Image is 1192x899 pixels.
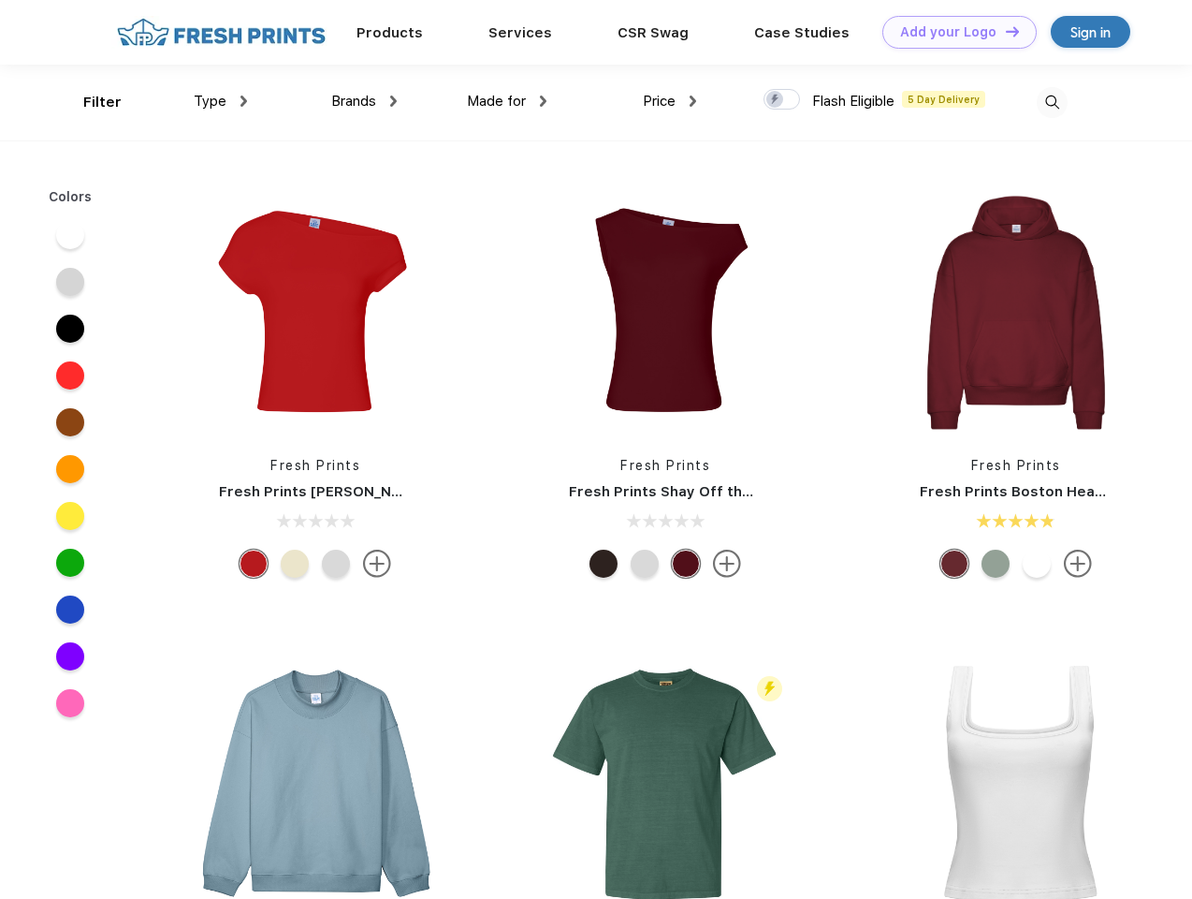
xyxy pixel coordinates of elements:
[356,24,423,41] a: Products
[270,458,360,473] a: Fresh Prints
[569,483,857,500] a: Fresh Prints Shay Off the Shoulder Tank
[1051,16,1130,48] a: Sign in
[540,96,546,107] img: dropdown.png
[757,676,782,701] img: flash_active_toggle.svg
[219,483,583,500] a: Fresh Prints [PERSON_NAME] Off the Shoulder Top
[363,550,391,578] img: more.svg
[620,458,710,473] a: Fresh Prints
[240,96,247,107] img: dropdown.png
[940,550,968,578] div: Crimson Red mto
[1064,550,1092,578] img: more.svg
[111,16,331,49] img: fo%20logo%202.webp
[1037,87,1068,118] img: desktop_search.svg
[240,550,268,578] div: Crimson
[981,550,1010,578] div: Sage Green mto
[1023,550,1051,578] div: White
[589,550,618,578] div: Brown
[900,24,996,40] div: Add your Logo
[1070,22,1111,43] div: Sign in
[643,93,676,110] span: Price
[281,550,309,578] div: Butter Yellow
[713,550,741,578] img: more.svg
[672,550,700,578] div: Burgundy mto
[35,187,107,207] div: Colors
[1006,26,1019,37] img: DT
[541,188,790,437] img: func=resize&h=266
[812,93,894,110] span: Flash Eligible
[467,93,526,110] span: Made for
[618,24,689,41] a: CSR Swag
[902,91,985,108] span: 5 Day Delivery
[331,93,376,110] span: Brands
[631,550,659,578] div: Ash Grey
[892,188,1141,437] img: func=resize&h=266
[191,188,440,437] img: func=resize&h=266
[971,458,1061,473] a: Fresh Prints
[322,550,350,578] div: Ash Grey
[690,96,696,107] img: dropdown.png
[390,96,397,107] img: dropdown.png
[488,24,552,41] a: Services
[194,93,226,110] span: Type
[83,92,122,113] div: Filter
